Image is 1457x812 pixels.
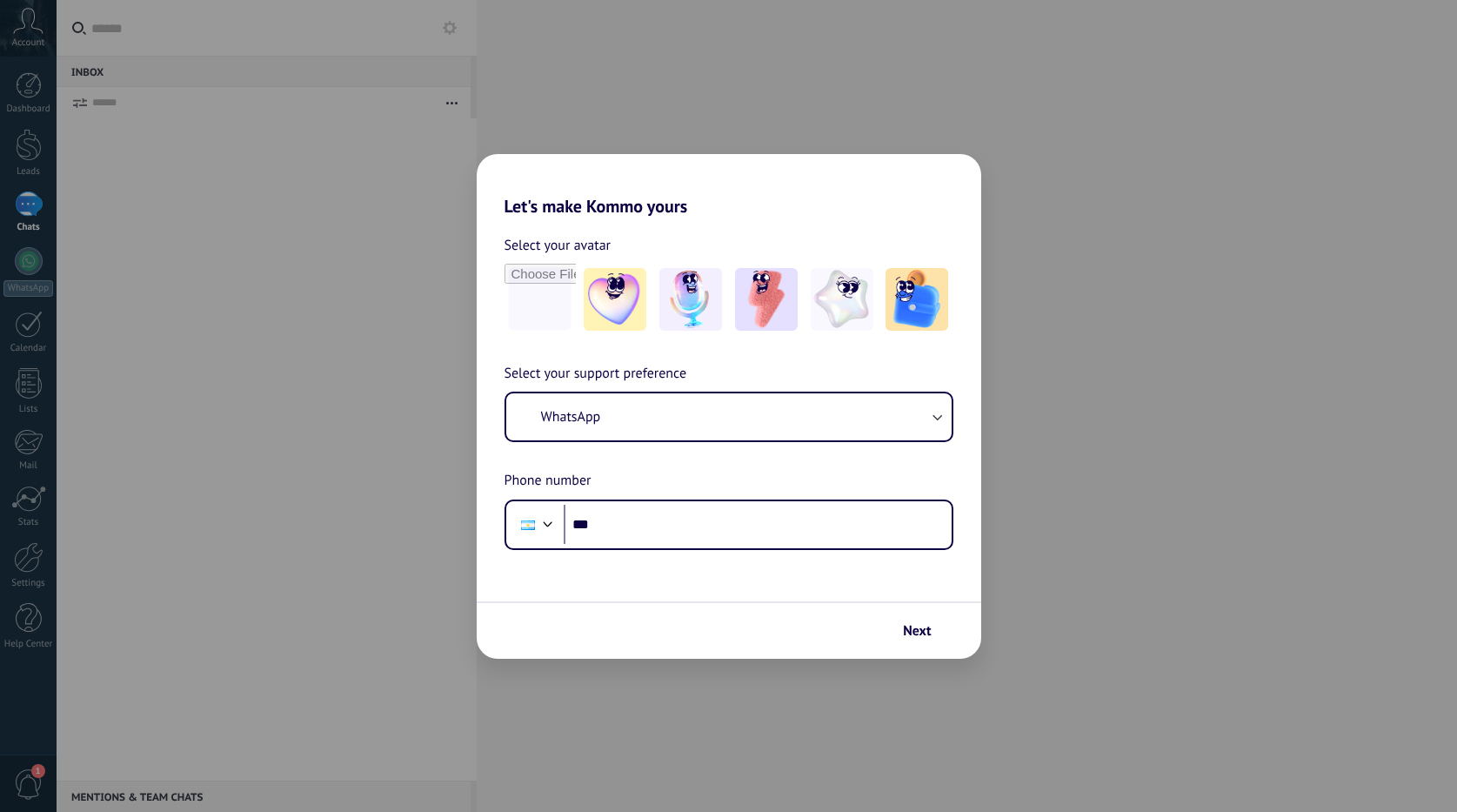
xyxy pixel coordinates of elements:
span: Select your avatar [505,234,612,257]
img: -2.jpeg [659,268,722,331]
div: Argentina: + 54 [511,507,545,543]
button: Next [895,616,954,646]
img: -4.jpeg [811,268,873,331]
img: -3.jpeg [735,268,798,331]
img: -5.jpeg [886,268,948,331]
span: WhatsApp [541,408,601,426]
span: Next [903,625,931,637]
button: WhatsApp [506,393,952,440]
h2: Let's make Kommo yours [477,154,981,217]
span: Select your support preference [505,363,687,386]
span: Phone number [505,470,591,493]
img: -1.jpeg [584,268,646,331]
